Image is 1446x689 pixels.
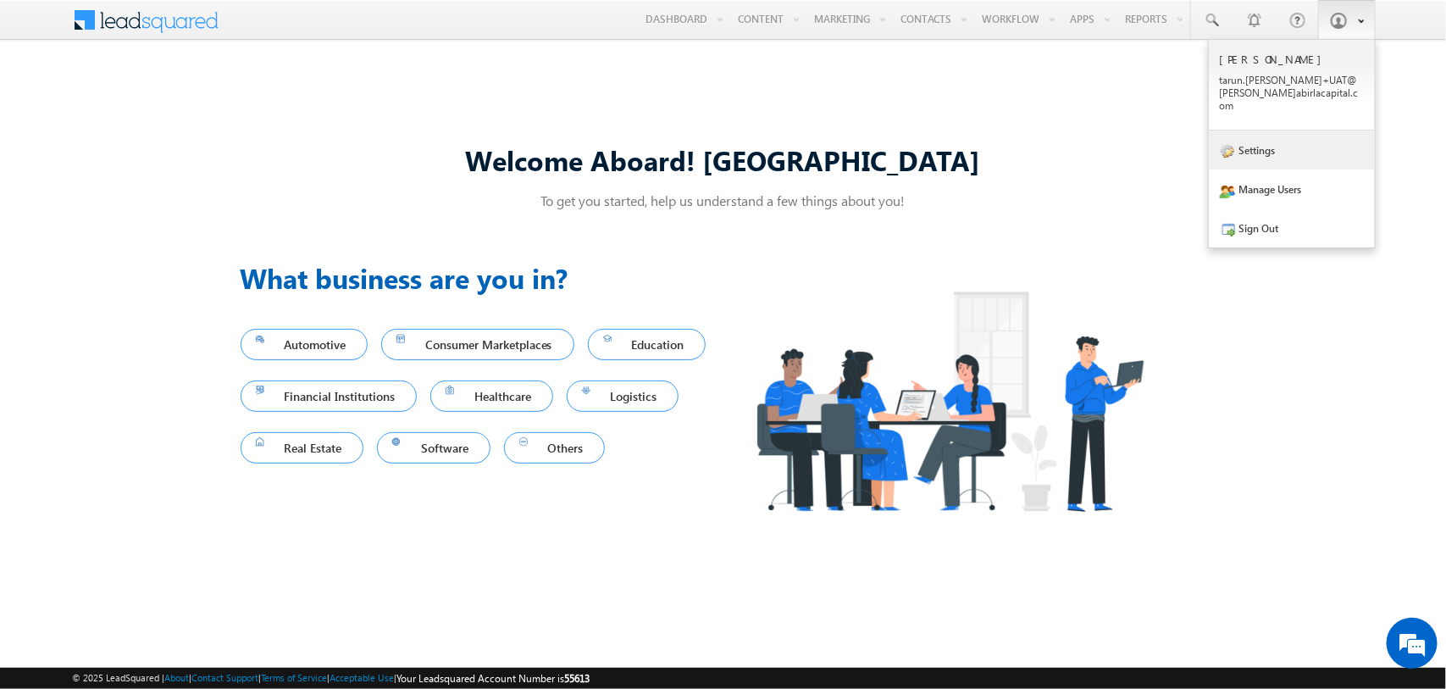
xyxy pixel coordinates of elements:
[241,142,1206,178] div: Welcome Aboard! [GEOGRAPHIC_DATA]
[191,672,258,683] a: Contact Support
[396,333,559,356] span: Consumer Marketplaces
[72,670,590,686] span: © 2025 LeadSquared | | | | |
[241,258,723,298] h3: What business are you in?
[392,436,475,459] span: Software
[256,436,349,459] span: Real Estate
[1209,208,1375,247] a: Sign Out
[723,258,1176,545] img: Industry.png
[241,192,1206,209] p: To get you started, help us understand a few things about you!
[603,333,691,356] span: Education
[1209,40,1375,131] a: [PERSON_NAME] tarun.[PERSON_NAME]+UAT@[PERSON_NAME]abirlacapital.com
[582,385,664,408] span: Logistics
[1220,74,1364,112] p: tarun .[PERSON_NAME] +UAT@ [PERSON_NAME] abirl acapi tal.c om
[519,436,590,459] span: Others
[1209,131,1375,169] a: Settings
[1220,52,1364,66] p: [PERSON_NAME]
[256,385,402,408] span: Financial Institutions
[164,672,189,683] a: About
[261,672,327,683] a: Terms of Service
[564,672,590,685] span: 55613
[396,672,590,685] span: Your Leadsquared Account Number is
[1209,169,1375,208] a: Manage Users
[256,333,353,356] span: Automotive
[330,672,394,683] a: Acceptable Use
[446,385,538,408] span: Healthcare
